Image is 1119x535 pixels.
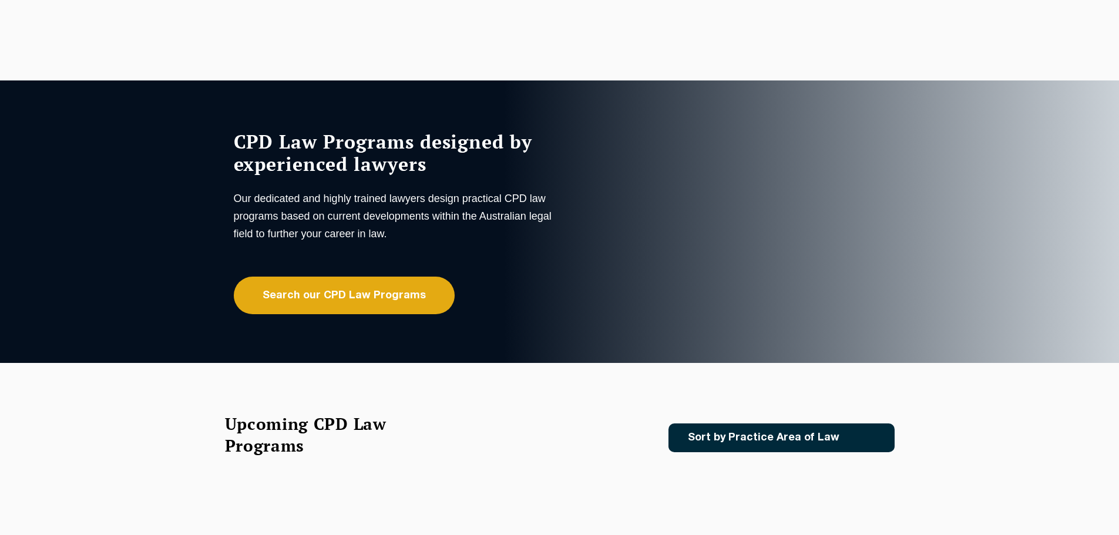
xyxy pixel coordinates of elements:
h1: CPD Law Programs designed by experienced lawyers [234,130,557,175]
h2: Upcoming CPD Law Programs [225,413,416,456]
p: Our dedicated and highly trained lawyers design practical CPD law programs based on current devel... [234,190,557,243]
a: Search our CPD Law Programs [234,277,455,314]
a: Sort by Practice Area of Law [668,423,895,452]
img: Icon [858,433,872,443]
